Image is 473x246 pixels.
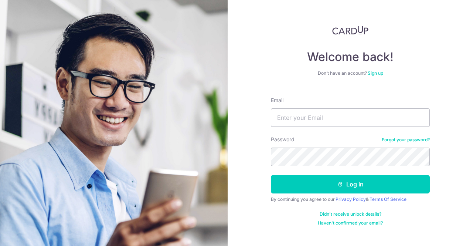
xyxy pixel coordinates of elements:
label: Email [271,97,283,104]
div: Don’t have an account? [271,70,430,76]
a: Forgot your password? [382,137,430,143]
h4: Welcome back! [271,50,430,64]
img: CardUp Logo [332,26,368,35]
a: Sign up [368,70,383,76]
a: Haven't confirmed your email? [318,220,383,226]
a: Terms Of Service [370,196,406,202]
label: Password [271,136,295,143]
a: Privacy Policy [336,196,366,202]
input: Enter your Email [271,108,430,127]
button: Log in [271,175,430,193]
div: By continuing you agree to our & [271,196,430,202]
a: Didn't receive unlock details? [320,211,381,217]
